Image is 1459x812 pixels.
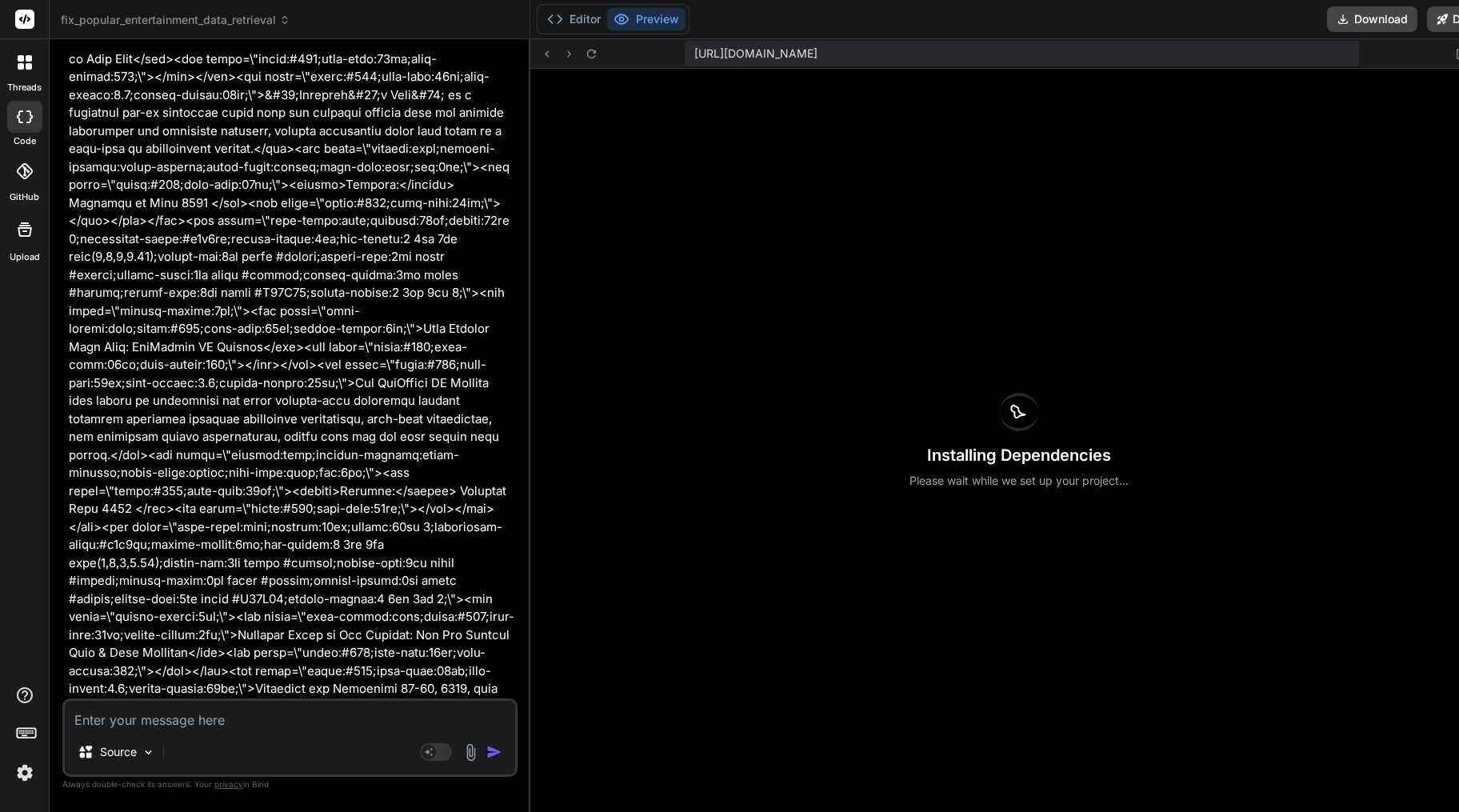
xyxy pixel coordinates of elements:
[100,744,137,760] p: Source
[7,81,42,94] label: threads
[62,777,518,792] p: Always double-check its answers. Your in Bind
[462,743,480,762] img: attachment
[11,759,38,786] img: settings
[486,744,502,760] img: icon
[14,134,36,148] label: code
[909,444,1129,466] h3: Installing Dependencies
[909,473,1129,489] p: Please wait while we set up your project...
[10,190,39,204] label: GitHub
[10,250,40,264] label: Upload
[607,8,686,30] button: Preview
[214,779,243,789] span: privacy
[142,746,155,759] img: Pick Models
[541,8,607,30] button: Editor
[61,12,290,28] span: fix_popular_entertainment_data_retrieval
[1327,6,1417,32] button: Download
[694,46,817,62] span: [URL][DOMAIN_NAME]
